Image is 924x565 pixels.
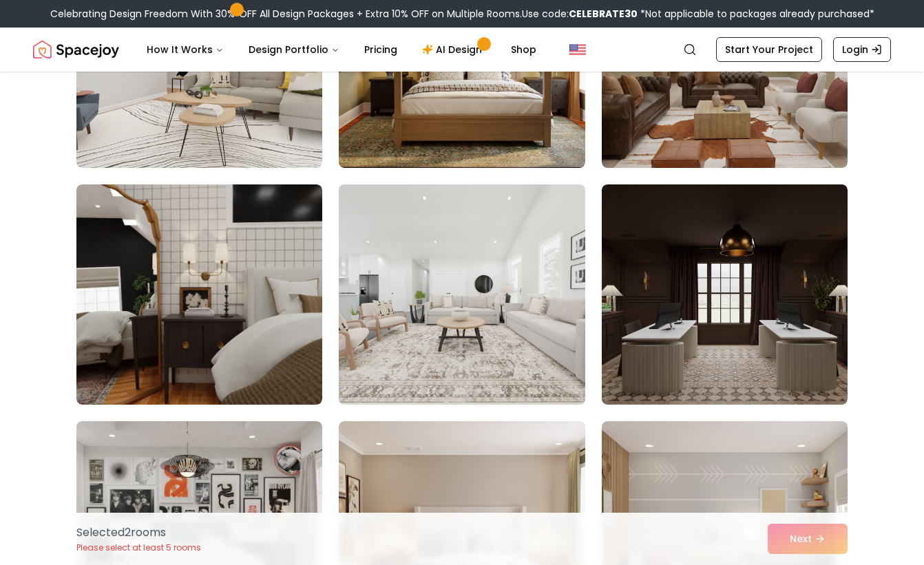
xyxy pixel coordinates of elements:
[500,36,547,63] a: Shop
[602,184,848,405] img: Room room-66
[411,36,497,63] a: AI Design
[136,36,235,63] button: How It Works
[353,36,408,63] a: Pricing
[33,28,891,72] nav: Global
[33,36,119,63] img: Spacejoy Logo
[76,542,201,553] p: Please select at least 5 rooms
[638,7,874,21] span: *Not applicable to packages already purchased*
[522,7,638,21] span: Use code:
[238,36,350,63] button: Design Portfolio
[569,7,638,21] b: CELEBRATE30
[76,524,201,541] p: Selected 2 room s
[50,7,874,21] div: Celebrating Design Freedom With 30% OFF All Design Packages + Extra 10% OFF on Multiple Rooms.
[136,36,547,63] nav: Main
[716,37,822,62] a: Start Your Project
[569,41,586,58] img: United States
[76,184,322,405] img: Room room-64
[833,37,891,62] a: Login
[333,179,591,410] img: Room room-65
[33,36,119,63] a: Spacejoy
